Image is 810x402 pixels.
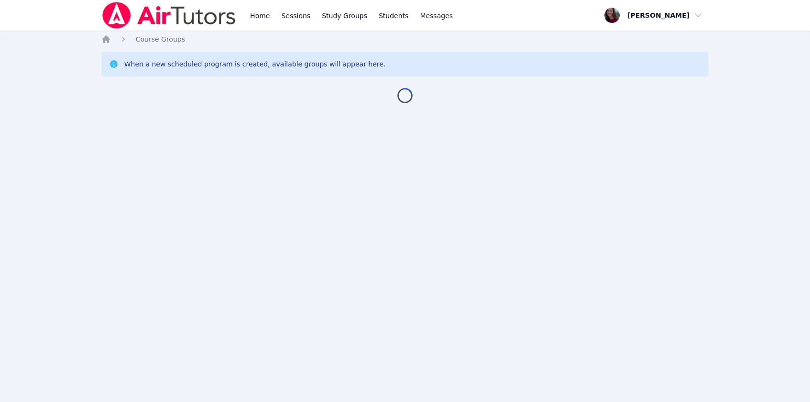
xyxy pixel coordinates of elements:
[420,11,453,21] span: Messages
[124,59,386,69] div: When a new scheduled program is created, available groups will appear here.
[136,34,185,44] a: Course Groups
[136,35,185,43] span: Course Groups
[101,34,709,44] nav: Breadcrumb
[101,2,237,29] img: Air Tutors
